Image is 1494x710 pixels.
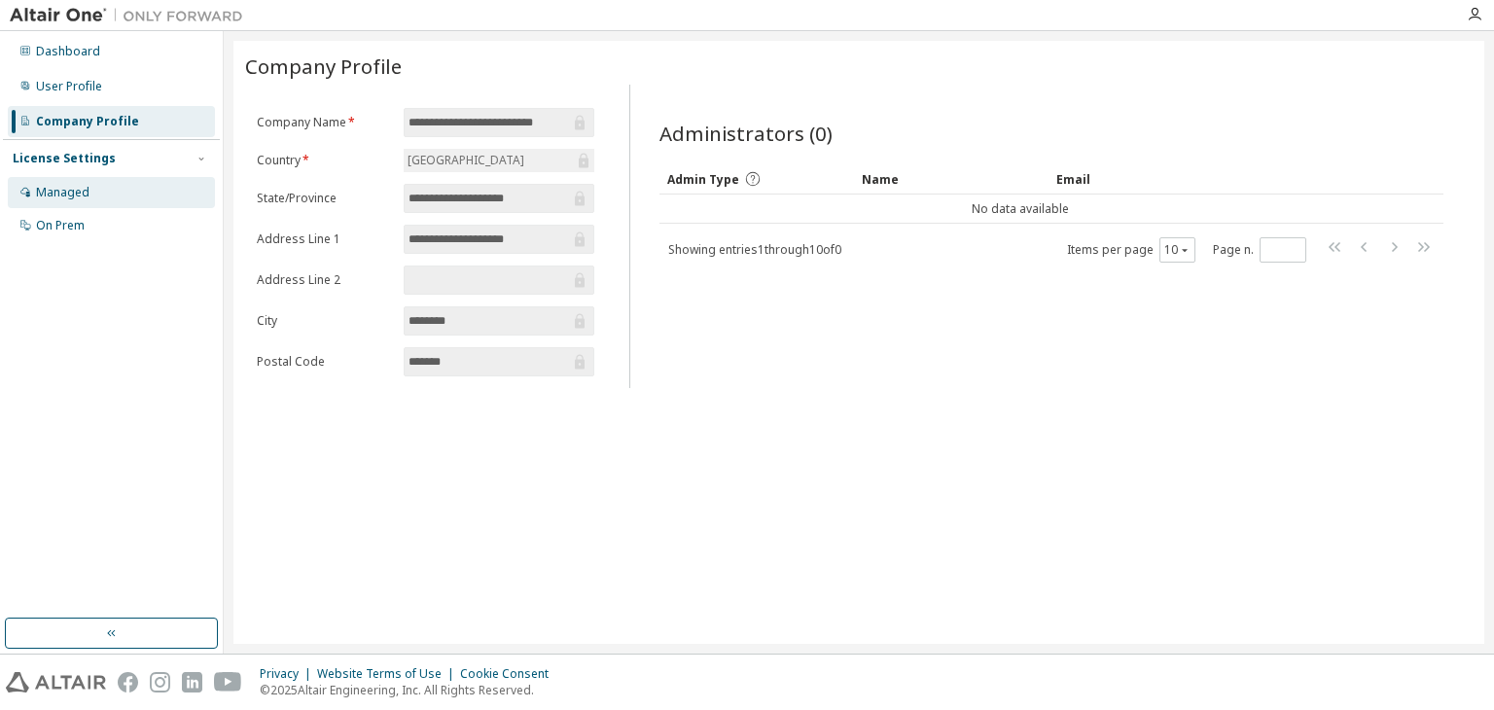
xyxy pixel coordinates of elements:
[10,6,253,25] img: Altair One
[257,115,392,130] label: Company Name
[260,682,560,698] p: © 2025 Altair Engineering, Inc. All Rights Reserved.
[118,672,138,692] img: facebook.svg
[150,672,170,692] img: instagram.svg
[36,114,139,129] div: Company Profile
[1164,242,1191,258] button: 10
[36,218,85,233] div: On Prem
[668,241,841,258] span: Showing entries 1 through 10 of 0
[257,231,392,247] label: Address Line 1
[182,672,202,692] img: linkedin.svg
[317,666,460,682] div: Website Terms of Use
[257,191,392,206] label: State/Province
[36,44,100,59] div: Dashboard
[36,79,102,94] div: User Profile
[659,120,833,147] span: Administrators (0)
[214,672,242,692] img: youtube.svg
[257,272,392,288] label: Address Line 2
[667,171,739,188] span: Admin Type
[404,149,594,172] div: [GEOGRAPHIC_DATA]
[659,195,1381,224] td: No data available
[245,53,402,80] span: Company Profile
[257,153,392,168] label: Country
[862,163,1041,195] div: Name
[1067,237,1195,263] span: Items per page
[260,666,317,682] div: Privacy
[257,354,392,370] label: Postal Code
[257,313,392,329] label: City
[13,151,116,166] div: License Settings
[460,666,560,682] div: Cookie Consent
[36,185,89,200] div: Managed
[405,150,527,171] div: [GEOGRAPHIC_DATA]
[1056,163,1235,195] div: Email
[6,672,106,692] img: altair_logo.svg
[1213,237,1306,263] span: Page n.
